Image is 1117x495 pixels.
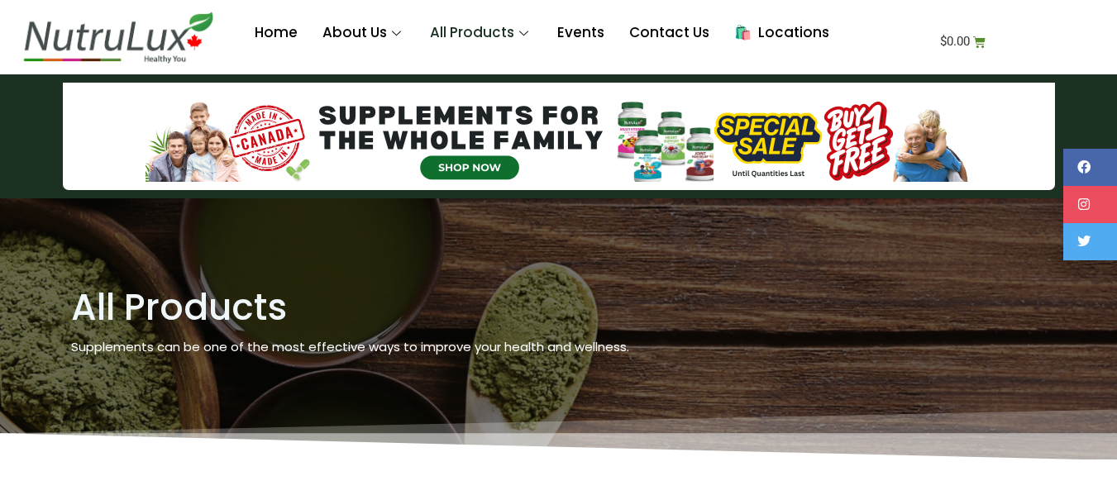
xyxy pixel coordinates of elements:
[71,338,763,357] p: Supplements can be one of the most effective ways to improve your health and wellness.
[1063,186,1117,223] a: Instagram (opens in new window)
[71,289,763,326] h1: All Products
[940,34,970,49] bdi: 0.00
[1063,149,1117,186] a: Facebook (opens in new window)
[1063,223,1117,260] a: Twitter (opens in new window)
[940,34,947,49] span: $
[920,26,1006,58] a: $0.00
